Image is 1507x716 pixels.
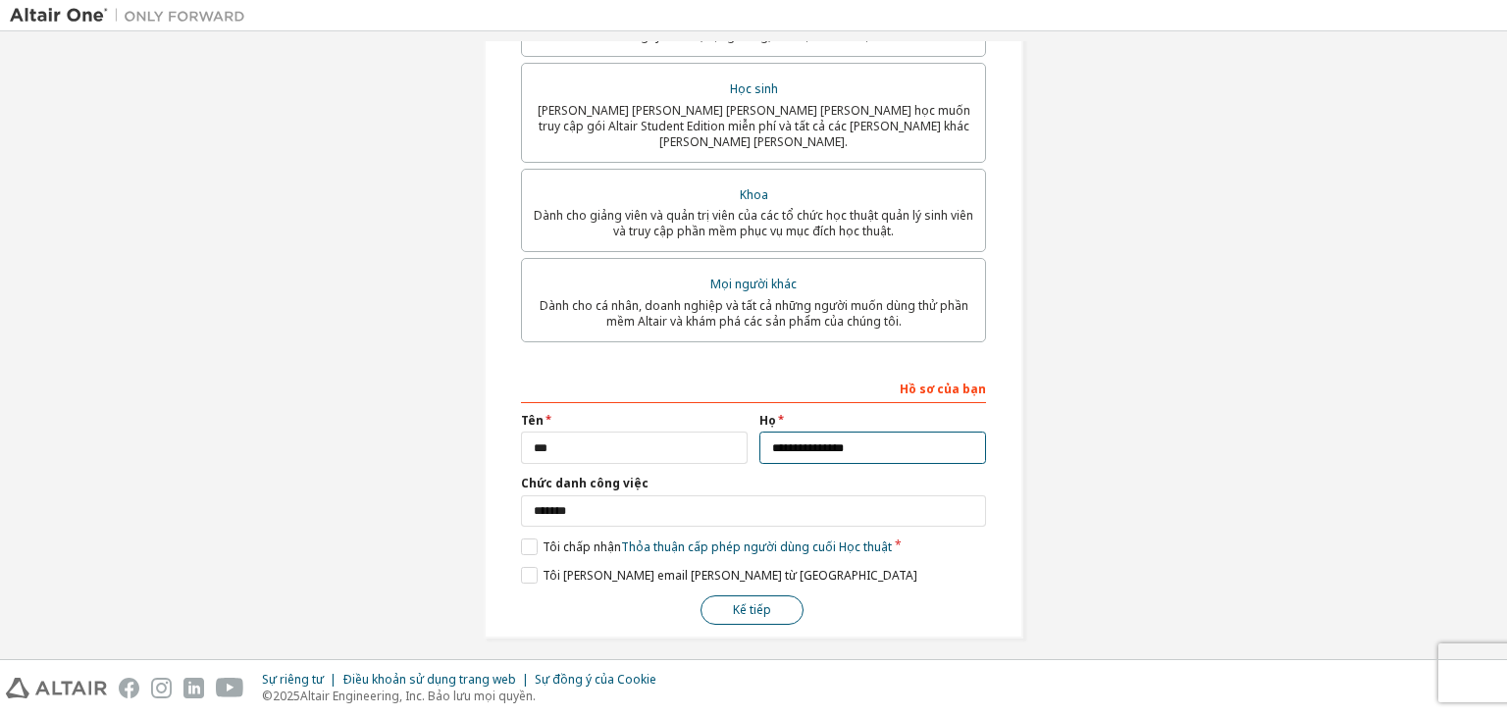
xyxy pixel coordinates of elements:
img: Altair One [10,6,255,26]
font: Thỏa thuận cấp phép người dùng cuối [621,538,836,555]
font: [PERSON_NAME] [PERSON_NAME] [PERSON_NAME] [PERSON_NAME] học muốn truy cập gói Altair Student Edit... [538,102,970,150]
font: Học thuật [839,538,892,555]
font: Hồ sơ của bạn [900,381,986,397]
img: instagram.svg [151,678,172,698]
font: Sự riêng tư [262,671,324,688]
font: Tên [521,412,544,429]
font: Điều khoản sử dụng trang web [342,671,516,688]
font: Học sinh [730,80,778,97]
font: Khoa [740,186,768,203]
button: Kế tiếp [701,595,804,625]
img: facebook.svg [119,678,139,698]
font: Kế tiếp [733,601,771,618]
font: Mọi người khác [710,276,797,292]
font: Altair Engineering, Inc. Bảo lưu mọi quyền. [300,688,536,704]
img: linkedin.svg [183,678,204,698]
font: Họ [759,412,776,429]
font: Dành cho cá nhân, doanh nghiệp và tất cả những người muốn dùng thử phần mềm Altair và khám phá cá... [540,297,968,330]
img: youtube.svg [216,678,244,698]
font: 2025 [273,688,300,704]
img: altair_logo.svg [6,678,107,698]
font: © [262,688,273,704]
font: Tôi [PERSON_NAME] email [PERSON_NAME] từ [GEOGRAPHIC_DATA] [543,567,917,584]
font: Tôi chấp nhận [543,538,621,555]
font: Chức danh công việc [521,475,649,491]
font: Dành cho giảng viên và quản trị viên của các tổ chức học thuật quản lý sinh viên và truy cập phần... [534,207,973,239]
font: Sự đồng ý của Cookie [535,671,656,688]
